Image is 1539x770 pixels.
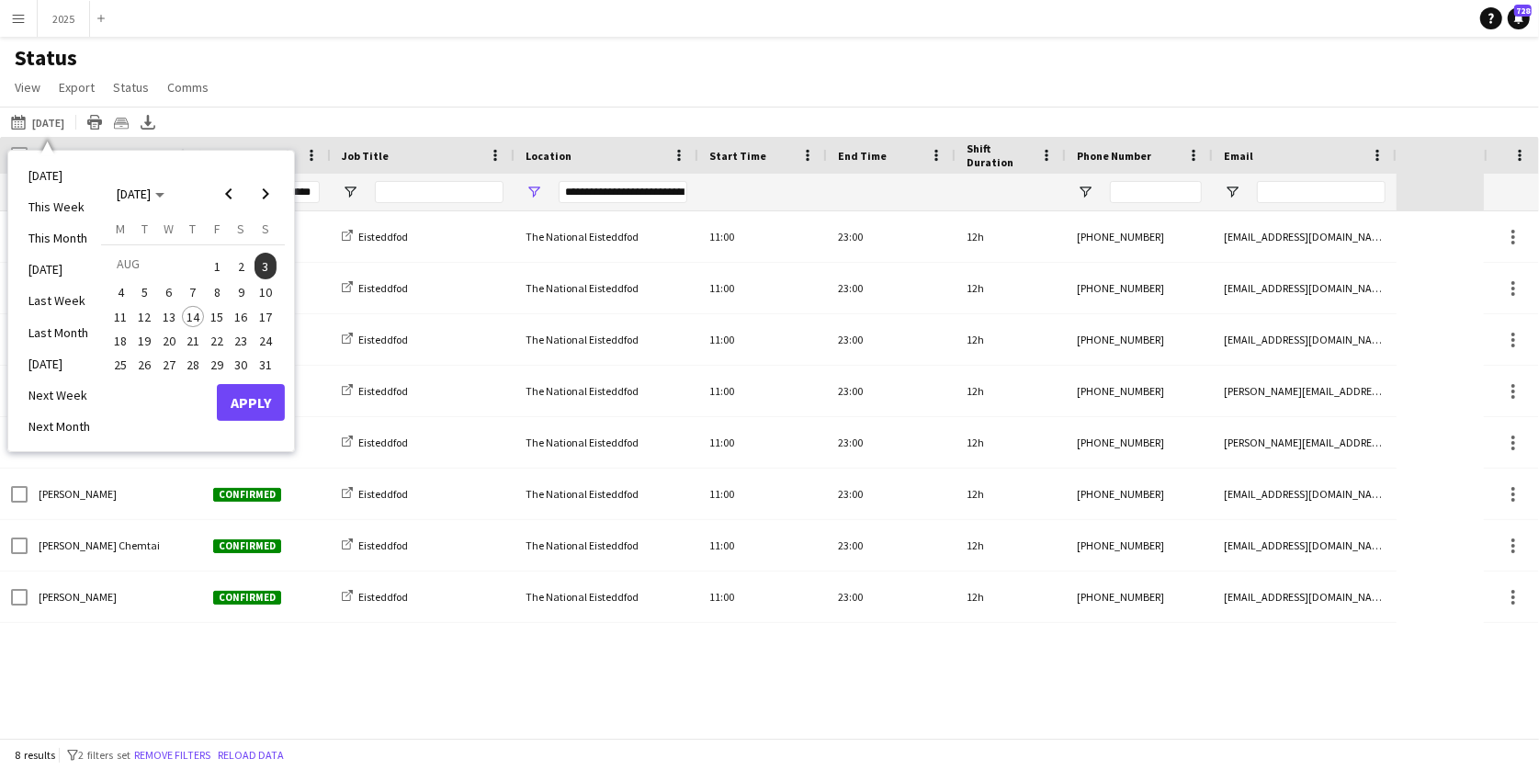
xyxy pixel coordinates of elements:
[1213,263,1397,313] div: [EMAIL_ADDRESS][DOMAIN_NAME]
[1110,181,1202,203] input: Phone Number Filter Input
[1066,469,1213,519] div: [PHONE_NUMBER]
[130,745,214,765] button: Remove filters
[181,280,205,304] button: 07-08-2025
[132,353,156,377] button: 26-08-2025
[1213,211,1397,262] div: [EMAIL_ADDRESS][DOMAIN_NAME]
[78,748,130,762] span: 2 filters set
[1213,314,1397,365] div: [EMAIL_ADDRESS][DOMAIN_NAME]
[255,282,277,304] span: 10
[84,111,106,133] app-action-btn: Print
[213,539,281,553] span: Confirmed
[217,384,285,421] button: Apply
[1224,149,1253,163] span: Email
[827,417,956,468] div: 23:00
[110,111,132,133] app-action-btn: Crew files as ZIP
[160,75,216,99] a: Comms
[206,282,228,304] span: 8
[206,330,228,352] span: 22
[1257,181,1386,203] input: Email Filter Input
[827,366,956,416] div: 23:00
[108,252,205,280] td: AUG
[698,314,827,365] div: 11:00
[109,354,131,376] span: 25
[109,306,131,328] span: 11
[358,333,408,346] span: Eisteddfod
[205,329,229,353] button: 22-08-2025
[39,538,160,552] span: [PERSON_NAME] Chemtai
[358,590,408,604] span: Eisteddfod
[137,111,159,133] app-action-btn: Export XLSX
[181,329,205,353] button: 21-08-2025
[255,306,277,328] span: 17
[231,306,253,328] span: 16
[1077,149,1151,163] span: Phone Number
[342,281,408,295] a: Eisteddfod
[526,149,571,163] span: Location
[134,306,156,328] span: 12
[1224,184,1240,200] button: Open Filter Menu
[358,384,408,398] span: Eisteddfod
[7,111,68,133] button: [DATE]
[827,520,956,571] div: 23:00
[342,487,408,501] a: Eisteddfod
[108,329,132,353] button: 18-08-2025
[106,75,156,99] a: Status
[182,282,204,304] span: 7
[17,160,101,191] li: [DATE]
[109,330,131,352] span: 18
[709,149,766,163] span: Start Time
[38,1,90,37] button: 2025
[229,329,253,353] button: 23-08-2025
[205,252,229,280] button: 01-08-2025
[1213,417,1397,468] div: [PERSON_NAME][EMAIL_ADDRESS][DOMAIN_NAME]
[229,353,253,377] button: 30-08-2025
[108,353,132,377] button: 25-08-2025
[827,469,956,519] div: 23:00
[698,211,827,262] div: 11:00
[206,354,228,376] span: 29
[164,221,174,237] span: W
[358,487,408,501] span: Eisteddfod
[132,304,156,328] button: 12-08-2025
[255,330,277,352] span: 24
[132,329,156,353] button: 19-08-2025
[134,354,156,376] span: 26
[109,177,172,210] button: Choose month and year
[254,304,277,328] button: 17-08-2025
[515,520,698,571] div: The National Eisteddfod
[956,469,1066,519] div: 12h
[1213,366,1397,416] div: [PERSON_NAME][EMAIL_ADDRESS][PERSON_NAME][DOMAIN_NAME]
[1066,263,1213,313] div: [PHONE_NUMBER]
[515,417,698,468] div: The National Eisteddfod
[213,149,274,163] span: Role Status
[1514,5,1532,17] span: 728
[132,280,156,304] button: 05-08-2025
[1213,572,1397,622] div: [EMAIL_ADDRESS][DOMAIN_NAME]
[205,353,229,377] button: 29-08-2025
[17,285,101,316] li: Last Week
[967,142,1033,169] span: Shift Duration
[39,590,117,604] span: [PERSON_NAME]
[158,306,180,328] span: 13
[262,221,269,237] span: S
[1066,211,1213,262] div: [PHONE_NUMBER]
[956,211,1066,262] div: 12h
[158,330,180,352] span: 20
[255,354,277,376] span: 31
[1066,572,1213,622] div: [PHONE_NUMBER]
[205,280,229,304] button: 08-08-2025
[113,79,149,96] span: Status
[213,591,281,605] span: Confirmed
[231,354,253,376] span: 30
[254,252,277,280] button: 03-08-2025
[342,436,408,449] a: Eisteddfod
[342,590,408,604] a: Eisteddfod
[838,149,887,163] span: End Time
[108,304,132,328] button: 11-08-2025
[229,252,253,280] button: 02-08-2025
[827,263,956,313] div: 23:00
[134,330,156,352] span: 19
[698,417,827,468] div: 11:00
[17,222,101,254] li: This Month
[1213,520,1397,571] div: [EMAIL_ADDRESS][DOMAIN_NAME]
